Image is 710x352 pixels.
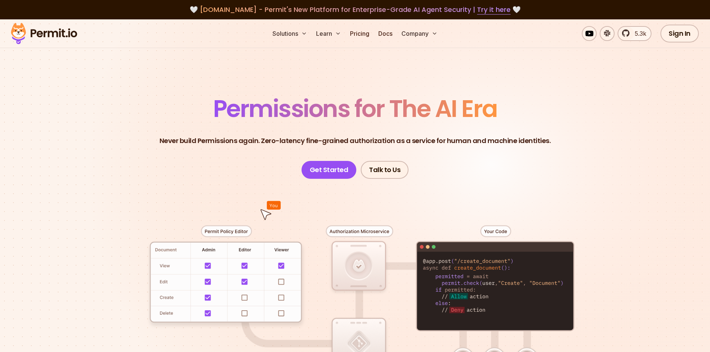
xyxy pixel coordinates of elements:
div: 🤍 🤍 [18,4,692,15]
img: Permit logo [7,21,81,46]
span: Permissions for The AI Era [213,92,497,125]
button: Company [398,26,441,41]
button: Solutions [269,26,310,41]
a: Docs [375,26,395,41]
a: Pricing [347,26,372,41]
a: 5.3k [618,26,651,41]
a: Get Started [302,161,357,179]
a: Sign In [660,25,699,42]
p: Never build Permissions again. Zero-latency fine-grained authorization as a service for human and... [160,136,551,146]
span: [DOMAIN_NAME] - Permit's New Platform for Enterprise-Grade AI Agent Security | [200,5,511,14]
button: Learn [313,26,344,41]
span: 5.3k [630,29,646,38]
a: Talk to Us [361,161,408,179]
a: Try it here [477,5,511,15]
